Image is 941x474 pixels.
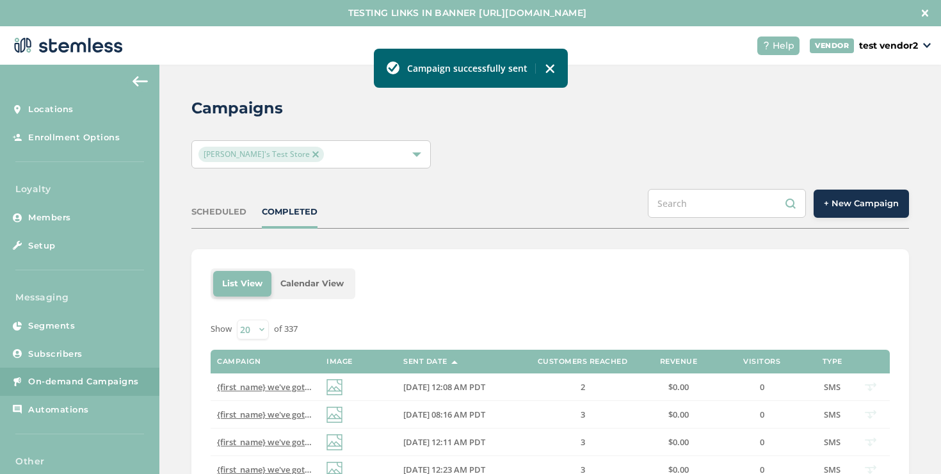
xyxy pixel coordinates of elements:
span: 3 [581,409,585,420]
span: Members [28,211,71,224]
label: 08/18/2025 12:11 AM PDT [403,437,512,448]
label: $0.00 [653,437,704,448]
img: icon-close-white-1ed751a3.svg [922,10,928,16]
span: [PERSON_NAME]'s Test Store [198,147,324,162]
label: $0.00 [653,382,704,393]
img: icon-img-d887fa0c.svg [326,434,342,450]
label: Show [211,323,232,336]
img: icon-img-d887fa0c.svg [326,407,342,423]
p: test vendor2 [859,39,918,53]
label: 08/25/2025 12:08 AM PDT [403,382,512,393]
div: COMPLETED [262,206,318,218]
span: [DATE] 08:16 AM PDT [403,409,485,420]
img: icon-toast-success-78f41570.svg [387,61,399,74]
label: {first_name} we've got the best VIP deals at you favorite store💰📈 Click the link now, deals won't... [217,382,314,393]
label: Sent Date [403,357,447,366]
span: 0 [760,436,764,448]
img: icon-img-d887fa0c.svg [326,379,342,395]
img: icon_down-arrow-small-66adaf34.svg [923,43,931,48]
div: SCHEDULED [191,206,246,218]
span: SMS [824,436,840,448]
span: Enrollment Options [28,131,120,144]
label: SMS [819,382,845,393]
label: of 337 [274,323,298,336]
label: {first_name} we've got the best VIP deals at you favorite store💰📈 Click the link now, deals won't... [217,437,314,448]
label: Campaign successfully sent [407,61,527,75]
span: $0.00 [668,436,689,448]
label: 08/20/2025 08:16 AM PDT [403,409,512,420]
span: {first_name} we've got the best VIP deals at you favorite store💰📈 Click the link now, deals won't... [217,436,700,448]
label: Image [326,357,353,366]
label: Campaign [217,357,261,366]
span: SMS [824,381,840,393]
iframe: Chat Widget [877,413,941,474]
span: Setup [28,240,56,252]
span: 2 [581,381,585,393]
span: $0.00 [668,409,689,420]
span: [DATE] 12:11 AM PDT [403,436,485,448]
span: 0 [760,381,764,393]
span: Locations [28,103,74,116]
div: VENDOR [810,38,854,53]
input: Search [648,189,806,218]
label: 3 [525,437,640,448]
img: icon-close-accent-8a337256.svg [312,151,319,158]
span: Help [773,39,794,53]
label: SMS [819,437,845,448]
label: SMS [819,409,845,420]
span: + New Campaign [824,197,899,210]
label: Visitors [743,357,780,366]
label: $0.00 [653,409,704,420]
span: SMS [824,409,840,420]
li: List View [213,271,271,297]
label: 0 [717,382,807,393]
span: $0.00 [668,381,689,393]
label: TESTING LINKS IN BANNER [URL][DOMAIN_NAME] [13,6,922,20]
span: {first_name} we've got the best VIP deals at you favorite store💰📈 Click the link now, deals won't... [217,381,700,393]
img: icon-sort-1e1d7615.svg [451,361,458,364]
li: Calendar View [271,271,353,297]
span: Subscribers [28,348,83,361]
img: icon-toast-close-54bf22bf.svg [545,63,555,74]
label: Type [823,357,842,366]
label: 3 [525,409,640,420]
label: 0 [717,437,807,448]
span: Segments [28,320,75,332]
span: 3 [581,436,585,448]
img: icon-arrow-back-accent-c549486e.svg [133,76,148,86]
label: Revenue [660,357,698,366]
img: logo-dark-0685b13c.svg [10,33,123,58]
span: On-demand Campaigns [28,375,139,388]
label: 0 [717,409,807,420]
span: [DATE] 12:08 AM PDT [403,381,485,393]
h2: Campaigns [191,97,283,120]
span: {first_name} we've got the best VIP deals at you favorite store💰📈 Click the link now, deals won't... [217,409,700,420]
span: 0 [760,409,764,420]
button: + New Campaign [814,190,909,218]
label: 2 [525,382,640,393]
span: Automations [28,404,89,416]
img: icon-help-white-03924b79.svg [762,42,770,49]
label: Customers Reached [538,357,628,366]
label: {first_name} we've got the best VIP deals at you favorite store💰📈 Click the link now, deals won't... [217,409,314,420]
